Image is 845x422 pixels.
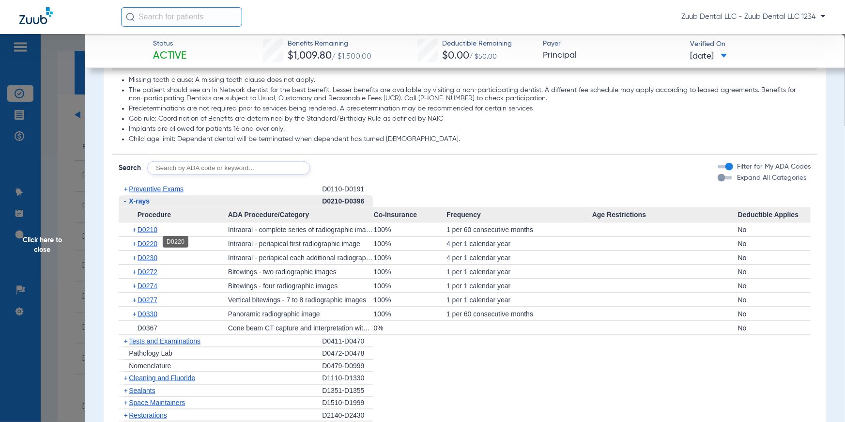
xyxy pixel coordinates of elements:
[132,307,138,321] span: +
[129,76,811,85] li: Missing tooth clause: A missing tooth clause does not apply.
[446,223,592,236] div: 1 per 60 consecutive months
[138,282,157,290] span: D0274
[374,223,446,236] div: 100%
[129,115,811,124] li: Cob rule: Coordination of Benefits are determined by the Standard/Birthday Rule as defined by NAIC
[738,207,811,223] span: Deductible Applies
[228,321,374,335] div: Cone beam CT capture and interpretation with field of view of both jaws; with or without cranium
[374,279,446,293] div: 100%
[322,183,373,195] div: D0110-D0191
[228,279,374,293] div: Bitewings - four radiographic images
[469,53,497,60] span: / $50.00
[228,265,374,279] div: Bitewings - two radiographic images
[446,307,592,321] div: 1 per 60 consecutive months
[738,223,811,236] div: No
[738,279,811,293] div: No
[228,251,374,265] div: Intraoral - periapical each additional radiographic image
[738,293,811,307] div: No
[132,223,138,236] span: +
[121,7,242,27] input: Search for patients
[446,237,592,250] div: 4 per 1 calendar year
[446,265,592,279] div: 1 per 1 calendar year
[132,293,138,307] span: +
[374,265,446,279] div: 100%
[124,399,128,406] span: +
[129,86,811,103] li: The patient should see an In Network dentist for the best benefit. Lesser benefits are available ...
[738,307,811,321] div: No
[129,125,811,134] li: Implants are allowed for patients 16 and over only.
[129,374,195,382] span: Cleaning and Fluoride
[228,307,374,321] div: Panoramic radiographic image
[228,207,374,223] span: ADA Procedure/Category
[138,324,157,332] span: D0367
[119,163,141,173] span: Search
[738,321,811,335] div: No
[132,237,138,250] span: +
[163,236,188,248] div: D0220
[322,397,373,409] div: D1510-D1999
[681,12,826,22] span: Zuub Dental LLC - Zuub Dental LLC 1234
[288,51,332,61] span: $1,009.80
[738,237,811,250] div: No
[374,237,446,250] div: 100%
[228,223,374,236] div: Intraoral - complete series of radiographic images
[735,162,811,172] label: Filter for My ADA Codes
[153,39,187,49] span: Status
[129,399,185,406] span: Space Maintainers
[446,251,592,265] div: 4 per 1 calendar year
[322,385,373,397] div: D1351-D1355
[446,293,592,307] div: 1 per 1 calendar year
[543,49,682,62] span: Principal
[124,197,126,205] span: -
[446,279,592,293] div: 1 per 1 calendar year
[690,39,829,49] span: Verified On
[153,49,187,63] span: Active
[737,174,806,181] span: Expand All Categories
[129,387,155,394] span: Sealants
[124,387,128,394] span: +
[126,13,135,21] img: Search Icon
[138,268,157,276] span: D0272
[138,310,157,318] span: D0330
[132,251,138,265] span: +
[132,279,138,293] span: +
[446,207,592,223] span: Frequency
[442,51,469,61] span: $0.00
[592,207,738,223] span: Age Restrictions
[138,254,157,262] span: D0230
[132,265,138,279] span: +
[322,372,373,385] div: D1110-D1330
[322,335,373,348] div: D0411-D0470
[19,7,53,24] img: Zuub Logo
[374,207,446,223] span: Co-Insurance
[322,409,373,422] div: D2140-D2430
[322,360,373,373] div: D0479-D0999
[124,374,128,382] span: +
[374,307,446,321] div: 100%
[138,226,157,234] span: D0210
[124,337,128,345] span: +
[374,321,446,335] div: 0%
[228,293,374,307] div: Vertical bitewings - 7 to 8 radiographic images
[119,207,228,223] span: Procedure
[129,185,184,193] span: Preventive Exams
[138,296,157,304] span: D0277
[797,375,845,422] iframe: Chat Widget
[288,39,371,49] span: Benefits Remaining
[129,337,200,345] span: Tests and Examinations
[147,161,310,175] input: Search by ADA code or keyword…
[129,411,167,419] span: Restorations
[228,237,374,250] div: Intraoral - periapical first radiographic image
[138,240,157,248] span: D0220
[543,39,682,49] span: Payer
[129,105,811,113] li: Predeterminations are not required prior to services being rendered. A predetermination may be re...
[738,251,811,265] div: No
[129,362,171,370] span: Nomenclature
[129,197,150,205] span: X-rays
[332,53,371,61] span: / $1,500.00
[374,251,446,265] div: 100%
[124,185,128,193] span: +
[738,265,811,279] div: No
[442,39,512,49] span: Deductible Remaining
[322,347,373,360] div: D0472-D0478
